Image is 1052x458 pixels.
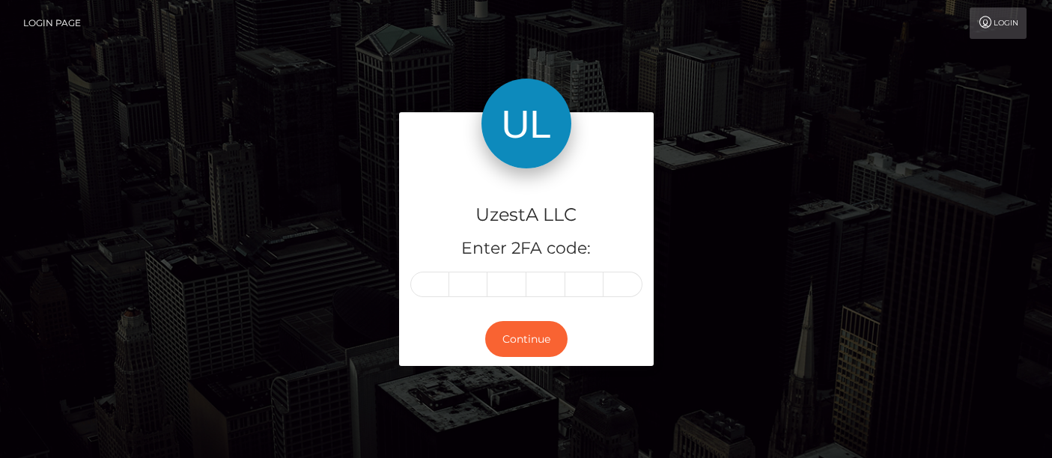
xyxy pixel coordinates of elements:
[23,7,81,39] a: Login Page
[410,237,642,260] h5: Enter 2FA code:
[970,7,1027,39] a: Login
[485,321,568,358] button: Continue
[481,79,571,168] img: UzestA LLC
[410,202,642,228] h4: UzestA LLC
